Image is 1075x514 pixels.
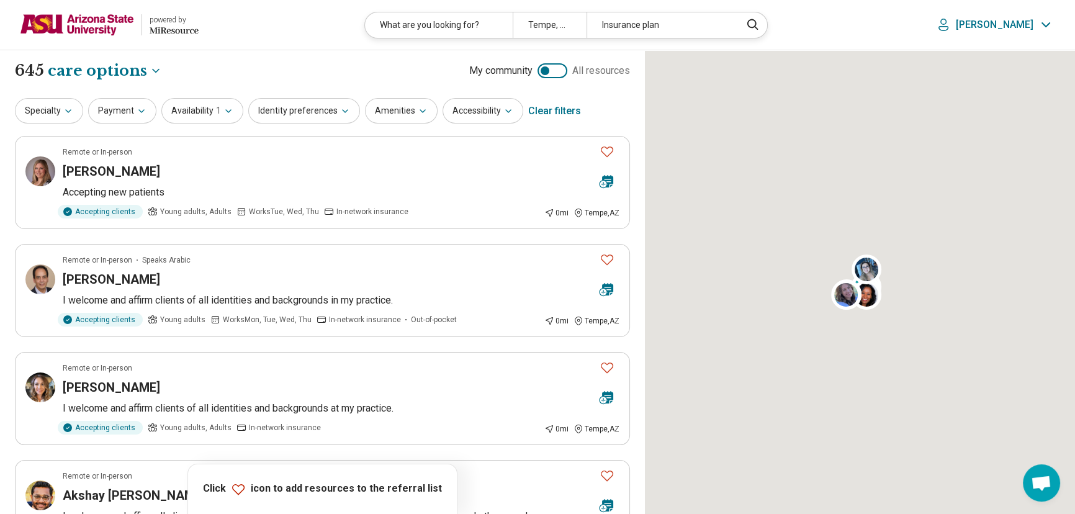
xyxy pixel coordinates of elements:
button: Favorite [595,463,619,489]
span: In-network insurance [336,206,408,217]
div: Tempe , AZ [573,423,619,435]
img: Arizona State University [20,10,134,40]
span: My community [469,63,533,78]
button: Availability1 [161,98,243,124]
p: Click icon to add resources to the referral list [203,482,442,497]
div: Clear filters [528,96,581,126]
div: Insurance plan [587,12,734,38]
button: Payment [88,98,156,124]
div: 0 mi [544,207,569,219]
div: 0 mi [544,315,569,327]
span: Works Mon, Tue, Wed, Thu [223,314,312,325]
button: Specialty [15,98,83,124]
span: Young adults, Adults [160,422,232,433]
div: Accepting clients [58,313,143,327]
p: [PERSON_NAME] [956,19,1033,31]
span: Works Tue, Wed, Thu [249,206,319,217]
p: Remote or In-person [63,471,132,482]
p: Accepting new patients [63,185,619,200]
h1: 645 [15,60,162,81]
span: 1 [216,104,221,117]
h3: [PERSON_NAME] [63,271,160,288]
span: In-network insurance [329,314,401,325]
p: I welcome and affirm clients of all identities and backgrounds at my practice. [63,401,619,416]
button: Favorite [595,355,619,381]
p: Remote or In-person [63,363,132,374]
div: Accepting clients [58,421,143,435]
span: care options [48,60,147,81]
span: Young adults, Adults [160,206,232,217]
button: Favorite [595,139,619,165]
h3: [PERSON_NAME] [63,379,160,396]
p: I welcome and affirm clients of all identities and backgrounds in my practice. [63,293,619,308]
span: Out-of-pocket [411,314,457,325]
a: Arizona State Universitypowered by [20,10,199,40]
div: Tempe , AZ [573,315,619,327]
h3: [PERSON_NAME] [63,163,160,180]
div: Open chat [1023,464,1060,502]
p: Remote or In-person [63,147,132,158]
button: Amenities [365,98,438,124]
span: Young adults [160,314,205,325]
span: All resources [572,63,630,78]
span: In-network insurance [249,422,321,433]
button: Care options [48,60,162,81]
p: Remote or In-person [63,255,132,266]
div: Tempe, AZ 85281 [513,12,587,38]
div: What are you looking for? [365,12,512,38]
div: powered by [150,14,199,25]
button: Accessibility [443,98,523,124]
div: Accepting clients [58,205,143,219]
button: Identity preferences [248,98,360,124]
span: Speaks Arabic [142,255,191,266]
div: 0 mi [544,423,569,435]
button: Favorite [595,247,619,273]
div: Tempe , AZ [573,207,619,219]
h3: Akshay [PERSON_NAME] [63,487,205,504]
